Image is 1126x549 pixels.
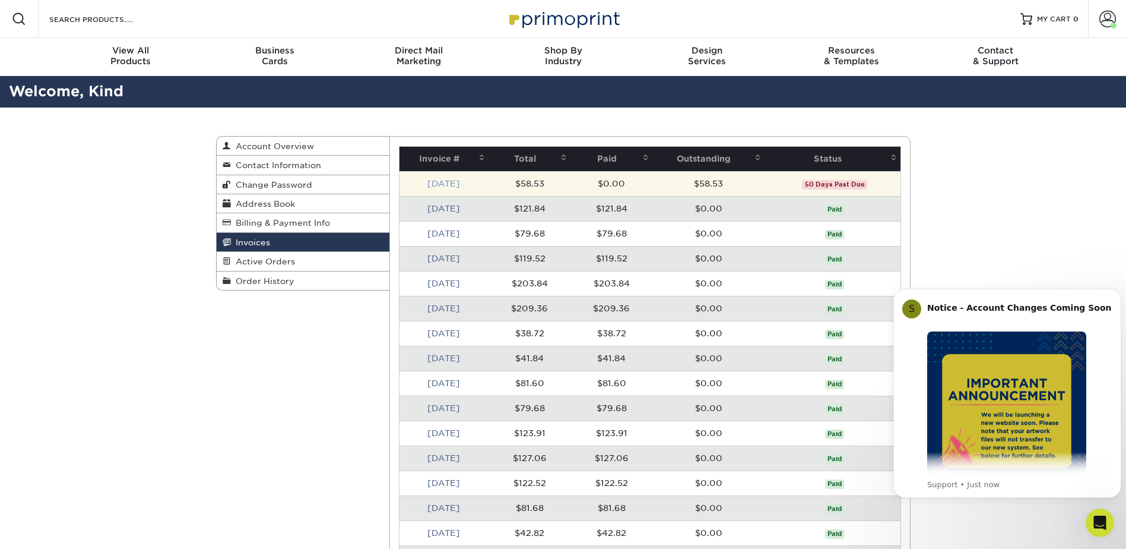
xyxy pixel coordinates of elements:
[489,421,570,446] td: $123.91
[825,380,844,389] span: Paid
[427,179,460,188] a: [DATE]
[825,455,844,464] span: Paid
[231,238,270,247] span: Invoices
[491,45,635,56] span: Shop By
[217,137,390,156] a: Account Overview
[570,496,652,520] td: $81.68
[570,171,652,196] td: $0.00
[924,45,1068,67] div: & Support
[825,479,844,489] span: Paid
[825,504,844,514] span: Paid
[635,45,779,56] span: Design
[347,45,491,67] div: Marketing
[427,478,460,488] a: [DATE]
[489,221,570,246] td: $79.68
[59,38,203,76] a: View AllProducts
[489,371,570,396] td: $81.60
[427,528,460,538] a: [DATE]
[924,38,1068,76] a: Contact& Support
[217,233,390,252] a: Invoices
[652,246,764,271] td: $0.00
[1086,509,1114,537] iframe: Intercom live chat
[652,396,764,421] td: $0.00
[652,196,764,221] td: $0.00
[825,230,844,239] span: Paid
[652,346,764,371] td: $0.00
[202,45,347,67] div: Cards
[427,204,460,213] a: [DATE]
[489,471,570,496] td: $122.52
[489,271,570,296] td: $203.84
[427,229,460,238] a: [DATE]
[347,45,491,56] span: Direct Mail
[825,280,844,289] span: Paid
[570,371,652,396] td: $81.60
[489,321,570,346] td: $38.72
[489,196,570,221] td: $121.84
[231,160,321,170] span: Contact Information
[570,196,652,221] td: $121.84
[59,45,203,67] div: Products
[491,45,635,67] div: Industry
[231,180,312,190] span: Change Password
[231,218,330,228] span: Billing & Payment Info
[570,271,652,296] td: $203.84
[399,147,489,171] th: Invoice #
[217,175,390,194] a: Change Password
[652,471,764,496] td: $0.00
[652,446,764,471] td: $0.00
[924,45,1068,56] span: Contact
[1037,14,1071,24] span: MY CART
[779,45,924,67] div: & Templates
[570,346,652,371] td: $41.84
[570,396,652,421] td: $79.68
[652,271,764,296] td: $0.00
[427,254,460,263] a: [DATE]
[489,520,570,545] td: $42.82
[652,147,764,171] th: Outstanding
[779,38,924,76] a: Resources& Templates
[825,355,844,364] span: Paid
[231,257,295,266] span: Active Orders
[652,221,764,246] td: $0.00
[570,246,652,271] td: $119.52
[489,147,570,171] th: Total
[652,496,764,520] td: $0.00
[202,38,347,76] a: BusinessCards
[489,296,570,321] td: $209.36
[889,278,1126,505] iframe: Intercom notifications message
[231,276,294,286] span: Order History
[802,180,867,190] span: 50 Days Past Due
[217,213,390,232] a: Billing & Payment Info
[427,403,460,413] a: [DATE]
[231,141,314,151] span: Account Overview
[779,45,924,56] span: Resources
[489,346,570,371] td: $41.84
[825,529,844,539] span: Paid
[59,45,203,56] span: View All
[427,453,460,463] a: [DATE]
[489,246,570,271] td: $119.52
[347,38,491,76] a: Direct MailMarketing
[570,221,652,246] td: $79.68
[217,194,390,213] a: Address Book
[202,45,347,56] span: Business
[652,421,764,446] td: $0.00
[489,446,570,471] td: $127.06
[427,428,460,438] a: [DATE]
[825,205,844,214] span: Paid
[489,171,570,196] td: $58.53
[1073,15,1079,23] span: 0
[427,378,460,388] a: [DATE]
[635,38,779,76] a: DesignServices
[825,430,844,439] span: Paid
[570,471,652,496] td: $122.52
[570,520,652,545] td: $42.82
[427,304,460,313] a: [DATE]
[217,272,390,290] a: Order History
